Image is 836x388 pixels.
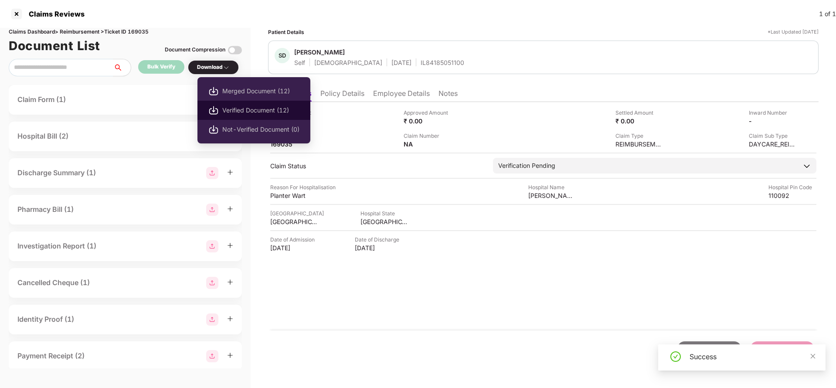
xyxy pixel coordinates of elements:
[17,167,96,178] div: Discharge Summary (1)
[113,59,131,76] button: search
[749,140,797,148] div: DAYCARE_REIMBURSEMENT
[206,350,218,362] img: svg+xml;base64,PHN2ZyBpZD0iR3JvdXBfMjg4MTMiIGRhdGEtbmFtZT0iR3JvdXAgMjg4MTMiIHhtbG5zPSJodHRwOi8vd3...
[17,94,66,105] div: Claim Form (1)
[528,191,576,200] div: [PERSON_NAME] Skin Clinic
[360,209,408,218] div: Hospital State
[438,89,458,102] li: Notes
[615,140,663,148] div: REIMBURSEMENT
[690,351,815,362] div: Success
[9,28,242,36] div: Claims Dashboard > Reimbursement > Ticket ID 169035
[404,132,452,140] div: Claim Number
[113,64,131,71] span: search
[206,313,218,326] img: svg+xml;base64,PHN2ZyBpZD0iR3JvdXBfMjg4MTMiIGRhdGEtbmFtZT0iR3JvdXAgMjg4MTMiIHhtbG5zPSJodHRwOi8vd3...
[208,105,219,116] img: svg+xml;base64,PHN2ZyBpZD0iRG93bmxvYWQtMjB4MjAiIHhtbG5zPSJodHRwOi8vd3d3LnczLm9yZy8yMDAwL3N2ZyIgd2...
[208,86,219,96] img: svg+xml;base64,PHN2ZyBpZD0iRG93bmxvYWQtMjB4MjAiIHhtbG5zPSJodHRwOi8vd3d3LnczLm9yZy8yMDAwL3N2ZyIgd2...
[498,161,555,170] div: Verification Pending
[615,117,663,125] div: ₹ 0.00
[749,109,797,117] div: Inward Number
[227,279,233,285] span: plus
[320,89,364,102] li: Policy Details
[802,162,811,170] img: downArrowIcon
[275,48,290,63] div: SD
[749,132,797,140] div: Claim Sub Type
[206,167,218,179] img: svg+xml;base64,PHN2ZyBpZD0iR3JvdXBfMjg4MTMiIGRhdGEtbmFtZT0iR3JvdXAgMjg4MTMiIHhtbG5zPSJodHRwOi8vd3...
[294,58,305,67] div: Self
[17,241,96,252] div: Investigation Report (1)
[17,131,68,142] div: Hospital Bill (2)
[404,140,452,148] div: NA
[206,277,218,289] img: svg+xml;base64,PHN2ZyBpZD0iR3JvdXBfMjg4MTMiIGRhdGEtbmFtZT0iR3JvdXAgMjg4MTMiIHhtbG5zPSJodHRwOi8vd3...
[206,240,218,252] img: svg+xml;base64,PHN2ZyBpZD0iR3JvdXBfMjg4MTMiIGRhdGEtbmFtZT0iR3JvdXAgMjg4MTMiIHhtbG5zPSJodHRwOi8vd3...
[9,36,100,55] h1: Document List
[270,183,336,191] div: Reason For Hospitalisation
[686,344,733,354] div: Apply Changes
[222,125,299,134] span: Not-Verified Document (0)
[270,209,324,218] div: [GEOGRAPHIC_DATA]
[759,344,805,354] div: Send to Insurer
[165,46,225,54] div: Document Compression
[227,242,233,248] span: plus
[355,235,403,244] div: Date of Discharge
[228,43,242,57] img: svg+xml;base64,PHN2ZyBpZD0iVG9nZ2xlLTMyeDMyIiB4bWxucz0iaHR0cDovL3d3dy53My5vcmcvMjAwMC9zdmciIHdpZH...
[768,183,816,191] div: Hospital Pin Code
[270,162,484,170] div: Claim Status
[355,244,403,252] div: [DATE]
[223,64,230,71] img: svg+xml;base64,PHN2ZyBpZD0iRHJvcGRvd24tMzJ4MzIiIHhtbG5zPSJodHRwOi8vd3d3LnczLm9yZy8yMDAwL3N2ZyIgd2...
[819,9,836,19] div: 1 of 1
[270,191,318,200] div: Planter Wart
[360,218,408,226] div: [GEOGRAPHIC_DATA]
[404,117,452,125] div: ₹ 0.00
[421,58,464,67] div: IL84185051100
[373,89,430,102] li: Employee Details
[270,235,318,244] div: Date of Admission
[227,169,233,175] span: plus
[17,204,74,215] div: Pharmacy Bill (1)
[227,352,233,358] span: plus
[528,183,576,191] div: Hospital Name
[270,244,318,252] div: [DATE]
[670,351,681,362] span: check-circle
[404,109,452,117] div: Approved Amount
[314,58,382,67] div: [DEMOGRAPHIC_DATA]
[197,63,230,71] div: Download
[206,204,218,216] img: svg+xml;base64,PHN2ZyBpZD0iR3JvdXBfMjg4MTMiIGRhdGEtbmFtZT0iR3JvdXAgMjg4MTMiIHhtbG5zPSJodHRwOi8vd3...
[294,48,345,56] div: [PERSON_NAME]
[222,86,299,96] span: Merged Document (12)
[17,314,74,325] div: Identity Proof (1)
[222,106,299,115] span: Verified Document (12)
[615,109,663,117] div: Settled Amount
[810,353,816,359] span: close
[749,117,797,125] div: -
[24,10,85,18] div: Claims Reviews
[17,277,90,288] div: Cancelled Cheque (1)
[227,206,233,212] span: plus
[768,28,819,36] div: *Last Updated [DATE]
[615,132,663,140] div: Claim Type
[268,28,304,36] div: Patient Details
[17,351,85,361] div: Payment Receipt (2)
[391,58,411,67] div: [DATE]
[270,218,318,226] div: [GEOGRAPHIC_DATA]
[768,191,816,200] div: 110092
[227,316,233,322] span: plus
[208,124,219,135] img: svg+xml;base64,PHN2ZyBpZD0iRG93bmxvYWQtMjB4MjAiIHhtbG5zPSJodHRwOi8vd3d3LnczLm9yZy8yMDAwL3N2ZyIgd2...
[147,63,175,71] div: Bulk Verify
